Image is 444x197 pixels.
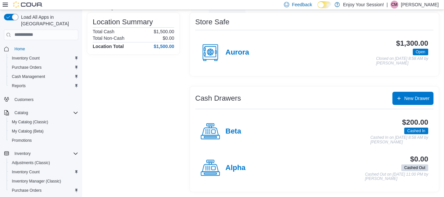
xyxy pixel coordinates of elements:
[12,45,78,53] span: Home
[14,110,28,115] span: Catalog
[413,49,428,55] span: Open
[9,118,78,126] span: My Catalog (Classic)
[404,128,428,134] span: Cashed In
[9,177,64,185] a: Inventory Manager (Classic)
[292,1,312,8] span: Feedback
[14,151,31,156] span: Inventory
[401,1,439,9] p: [PERSON_NAME]
[12,83,26,88] span: Reports
[225,127,241,136] h4: Beta
[9,63,44,71] a: Purchase Orders
[386,1,388,9] p: |
[1,108,81,117] button: Catalog
[12,96,36,104] a: Customers
[9,82,28,90] a: Reports
[12,74,45,79] span: Cash Management
[12,65,42,70] span: Purchase Orders
[93,36,125,41] h6: Total Non-Cash
[370,135,428,144] p: Cashed In on [DATE] 8:58 AM by [PERSON_NAME]
[12,150,33,158] button: Inventory
[9,82,78,90] span: Reports
[7,127,81,136] button: My Catalog (Beta)
[12,109,31,117] button: Catalog
[7,54,81,63] button: Inventory Count
[12,160,50,165] span: Adjustments (Classic)
[9,127,46,135] a: My Catalog (Beta)
[14,97,34,102] span: Customers
[163,36,174,41] p: $0.00
[9,136,78,144] span: Promotions
[407,128,425,134] span: Cashed In
[1,149,81,158] button: Inventory
[9,73,48,81] a: Cash Management
[9,63,78,71] span: Purchase Orders
[13,1,43,8] img: Cova
[376,57,428,65] p: Closed on [DATE] 8:58 AM by [PERSON_NAME]
[343,1,384,9] p: Enjoy Your Session!
[12,138,32,143] span: Promotions
[317,1,331,8] input: Dark Mode
[404,95,430,102] span: New Drawer
[9,168,42,176] a: Inventory Count
[12,150,78,158] span: Inventory
[12,188,42,193] span: Purchase Orders
[9,159,53,167] a: Adjustments (Classic)
[9,54,78,62] span: Inventory Count
[225,164,245,172] h4: Alpha
[9,136,35,144] a: Promotions
[7,177,81,186] button: Inventory Manager (Classic)
[9,186,78,194] span: Purchase Orders
[225,48,249,57] h4: Aurora
[402,118,428,126] h3: $200.00
[12,45,28,53] a: Home
[9,54,42,62] a: Inventory Count
[7,167,81,177] button: Inventory Count
[14,46,25,52] span: Home
[12,95,78,103] span: Customers
[12,169,40,175] span: Inventory Count
[9,127,78,135] span: My Catalog (Beta)
[9,177,78,185] span: Inventory Manager (Classic)
[1,94,81,104] button: Customers
[7,81,81,90] button: Reports
[9,168,78,176] span: Inventory Count
[416,49,425,55] span: Open
[317,8,318,9] span: Dark Mode
[7,186,81,195] button: Purchase Orders
[18,14,78,27] span: Load All Apps in [GEOGRAPHIC_DATA]
[12,56,40,61] span: Inventory Count
[390,1,398,9] div: Cynthia Martin
[12,129,44,134] span: My Catalog (Beta)
[7,158,81,167] button: Adjustments (Classic)
[93,18,153,26] h3: Location Summary
[195,18,229,26] h3: Store Safe
[7,72,81,81] button: Cash Management
[396,39,428,47] h3: $1,300.00
[93,29,114,34] h6: Total Cash
[154,29,174,34] p: $1,500.00
[12,109,78,117] span: Catalog
[7,117,81,127] button: My Catalog (Classic)
[7,136,81,145] button: Promotions
[12,179,61,184] span: Inventory Manager (Classic)
[7,63,81,72] button: Purchase Orders
[93,44,124,49] h4: Location Total
[392,92,433,105] button: New Drawer
[410,155,428,163] h3: $0.00
[391,1,398,9] span: CM
[195,94,241,102] h3: Cash Drawers
[12,119,48,125] span: My Catalog (Classic)
[9,186,44,194] a: Purchase Orders
[9,73,78,81] span: Cash Management
[9,118,51,126] a: My Catalog (Classic)
[1,44,81,54] button: Home
[9,159,78,167] span: Adjustments (Classic)
[154,44,174,49] h4: $1,500.00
